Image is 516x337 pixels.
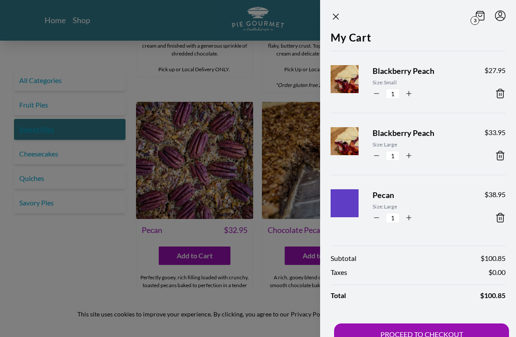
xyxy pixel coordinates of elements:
[373,189,471,201] span: Pecan
[485,127,506,138] span: $ 33.95
[488,267,506,278] span: $ 0.00
[373,141,471,149] span: Size: Large
[331,290,346,301] span: Total
[331,30,506,51] h2: My Cart
[373,79,471,87] span: Size: Small
[331,267,347,278] span: Taxes
[326,181,380,234] img: Product Image
[326,57,380,110] img: Product Image
[326,119,380,172] img: Product Image
[495,10,506,21] button: Menu
[373,127,471,139] span: Blackberry Peach
[331,11,341,22] button: Close panel
[485,65,506,76] span: $ 27.95
[331,253,356,264] span: Subtotal
[480,290,506,301] span: $ 100.85
[485,189,506,200] span: $ 38.95
[373,65,471,77] span: Blackberry Peach
[471,16,479,25] span: 3
[373,203,471,211] span: Size: Large
[481,253,506,264] span: $ 100.85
